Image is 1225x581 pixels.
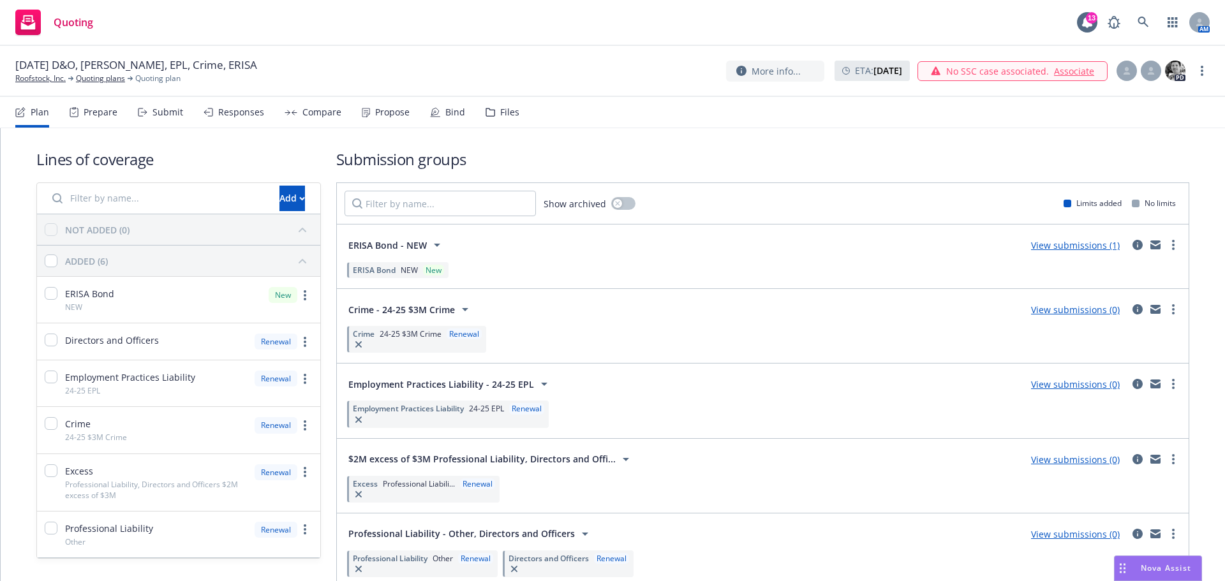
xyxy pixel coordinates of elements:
span: More info... [752,64,801,78]
button: Nova Assist [1114,555,1202,581]
button: ADDED (6) [65,251,313,271]
button: Professional Liability - Other, Directors and Officers [345,521,597,547]
a: Search [1131,10,1156,35]
span: 24-25 $3M Crime [380,328,442,339]
span: Crime [65,417,91,430]
a: more [297,371,313,386]
button: More info... [726,61,824,82]
a: more [1166,237,1181,253]
span: Other [433,553,453,564]
a: more [1166,302,1181,317]
a: View submissions (0) [1031,304,1120,316]
div: Bind [445,107,465,117]
button: ERISA Bond - NEW [345,232,449,258]
a: mail [1148,452,1163,467]
input: Filter by name... [345,191,536,216]
a: more [1194,63,1210,78]
a: more [1166,376,1181,392]
div: Prepare [84,107,117,117]
h1: Lines of coverage [36,149,321,170]
a: Quoting plans [76,73,125,84]
div: 13 [1086,10,1097,21]
a: more [297,418,313,433]
a: Switch app [1160,10,1185,35]
span: Employment Practices Liability [65,371,195,384]
a: Report a Bug [1101,10,1127,35]
div: Renewal [509,403,544,414]
span: [DATE] D&O, [PERSON_NAME], EPL, Crime, ERISA [15,57,257,73]
span: $2M excess of $3M Professional Liability, Directors and Offi... [348,452,616,466]
span: ETA : [855,64,902,77]
span: Professional Liability, Directors and Officers $2M excess of $3M [65,479,247,501]
div: New [269,287,297,303]
span: ERISA Bond [353,265,396,276]
a: mail [1148,237,1163,253]
span: Directors and Officers [509,553,589,564]
div: No limits [1132,198,1176,209]
div: Renewal [255,417,297,433]
a: more [297,522,313,537]
span: Crime [353,328,375,339]
a: View submissions (1) [1031,239,1120,251]
span: Professional Liability [353,553,427,564]
button: NOT ADDED (0) [65,219,313,240]
a: circleInformation [1130,237,1145,253]
span: Professional Liability - Other, Directors and Officers [348,527,575,540]
a: circleInformation [1130,302,1145,317]
span: Excess [353,478,378,489]
span: Quoting plan [135,73,181,84]
span: Quoting [54,17,93,27]
span: 24-25 EPL [65,385,100,396]
a: more [1166,452,1181,467]
div: Renewal [255,522,297,538]
a: View submissions (0) [1031,453,1120,466]
span: Employment Practices Liability - 24-25 EPL [348,378,534,391]
span: No SSC case associated. [946,64,1049,78]
h1: Submission groups [336,149,1189,170]
div: Renewal [255,371,297,386]
button: Add [279,186,305,211]
span: ERISA Bond - NEW [348,239,427,252]
div: Renewal [255,464,297,480]
div: NOT ADDED (0) [65,223,130,237]
div: Limits added [1064,198,1122,209]
div: ADDED (6) [65,254,108,268]
div: Compare [302,107,341,117]
a: more [297,464,313,480]
a: more [297,288,313,303]
a: more [297,334,313,349]
span: 24-25 EPL [469,403,504,414]
span: Crime - 24-25 $3M Crime [348,303,455,316]
span: Show archived [544,197,606,210]
button: Crime - 24-25 $3M Crime [345,297,477,322]
span: NEW [65,302,82,313]
div: Submit [152,107,183,117]
div: Drag to move [1115,556,1131,580]
a: more [1166,526,1181,541]
span: Other [65,536,85,547]
a: circleInformation [1130,376,1145,392]
div: Renewal [255,334,297,349]
span: Professional Liability [65,522,153,535]
a: Quoting [10,4,98,40]
div: Responses [218,107,264,117]
a: circleInformation [1130,452,1145,467]
div: Files [500,107,519,117]
span: ERISA Bond [65,287,114,300]
div: Renewal [447,328,482,339]
span: Nova Assist [1141,563,1191,573]
a: Roofstock, Inc. [15,73,66,84]
div: Renewal [594,553,629,564]
span: Excess [65,464,93,478]
span: Professional Liabili... [383,478,455,489]
button: Employment Practices Liability - 24-25 EPL [345,371,556,397]
div: Renewal [460,478,495,489]
a: mail [1148,302,1163,317]
div: Plan [31,107,49,117]
a: View submissions (0) [1031,528,1120,540]
a: View submissions (0) [1031,378,1120,390]
span: Directors and Officers [65,334,159,347]
a: Associate [1054,64,1094,78]
a: mail [1148,526,1163,541]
